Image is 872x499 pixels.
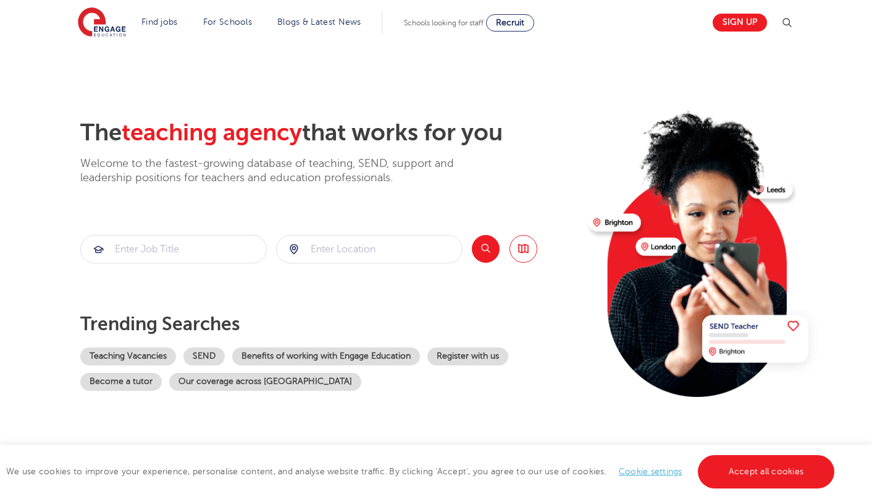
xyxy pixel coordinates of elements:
a: Our coverage across [GEOGRAPHIC_DATA] [169,373,361,391]
a: Become a tutor [80,373,162,391]
a: Benefits of working with Engage Education [232,348,420,365]
p: Trending searches [80,313,579,335]
input: Submit [277,236,462,263]
a: Teaching Vacancies [80,348,176,365]
a: Register with us [427,348,508,365]
a: Accept all cookies [698,455,835,488]
img: Engage Education [78,7,126,38]
a: Cookie settings [619,467,682,476]
span: teaching agency [122,119,302,146]
a: Blogs & Latest News [277,17,361,27]
p: Welcome to the fastest-growing database of teaching, SEND, support and leadership positions for t... [80,156,488,186]
div: Submit [80,235,267,263]
div: Submit [276,235,463,263]
a: For Schools [203,17,252,27]
span: Recruit [496,18,524,27]
a: Find jobs [141,17,178,27]
span: We use cookies to improve your experience, personalise content, and analyse website traffic. By c... [6,467,837,476]
input: Submit [81,236,266,263]
span: Schools looking for staff [404,19,484,27]
button: Search [472,235,500,263]
a: SEND [183,348,225,365]
a: Sign up [713,14,767,32]
h2: The that works for you [80,119,579,147]
a: Recruit [486,14,534,32]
